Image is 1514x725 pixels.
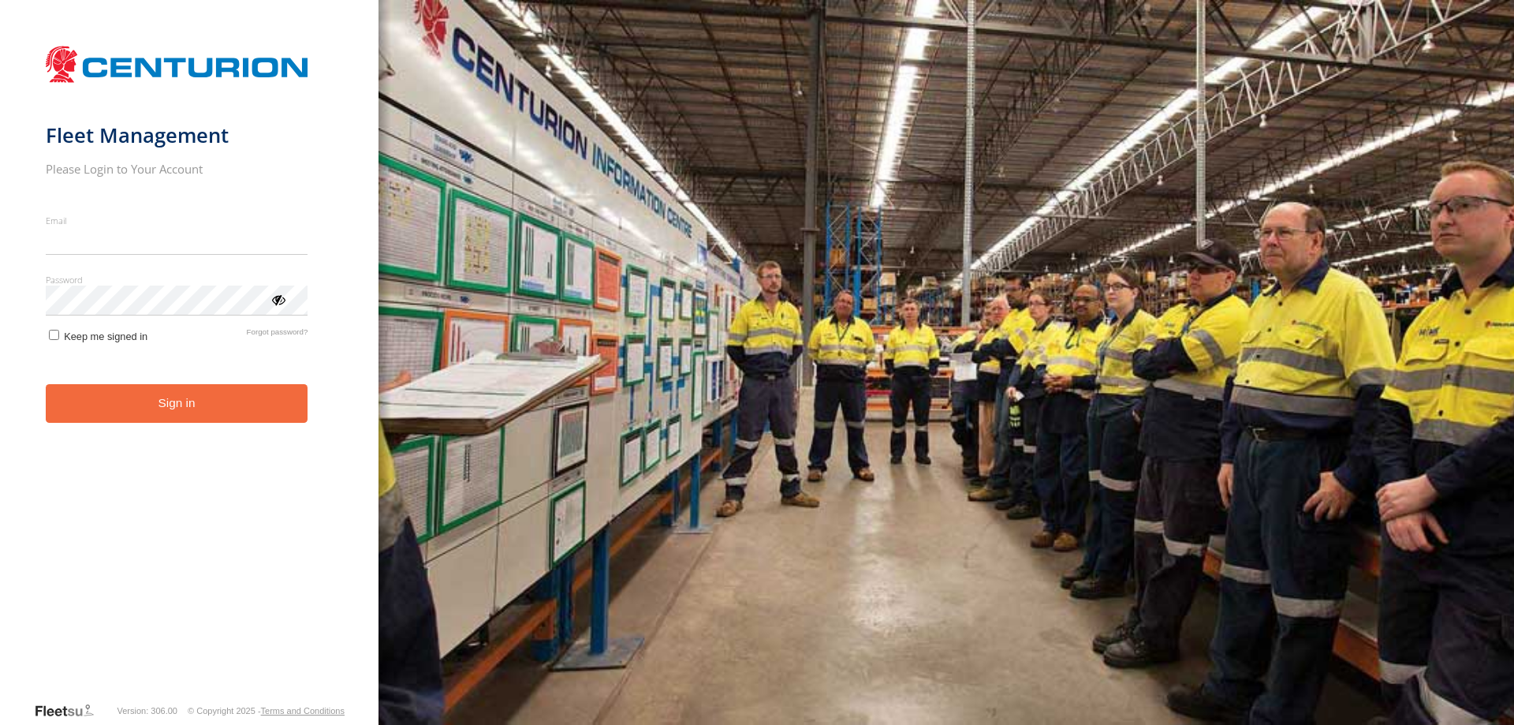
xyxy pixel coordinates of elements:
div: Version: 306.00 [117,706,177,716]
form: main [46,38,334,701]
a: Terms and Conditions [261,706,345,716]
div: ViewPassword [270,291,285,307]
label: Email [46,215,308,226]
span: Keep me signed in [64,331,147,342]
a: Visit our Website [34,703,106,719]
button: Sign in [46,384,308,423]
div: © Copyright 2025 - [188,706,345,716]
label: Password [46,274,308,286]
h2: Please Login to Your Account [46,161,308,177]
a: Forgot password? [247,327,308,342]
h1: Fleet Management [46,122,308,148]
img: Centurion Transport [46,44,308,84]
input: Keep me signed in [49,330,59,340]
